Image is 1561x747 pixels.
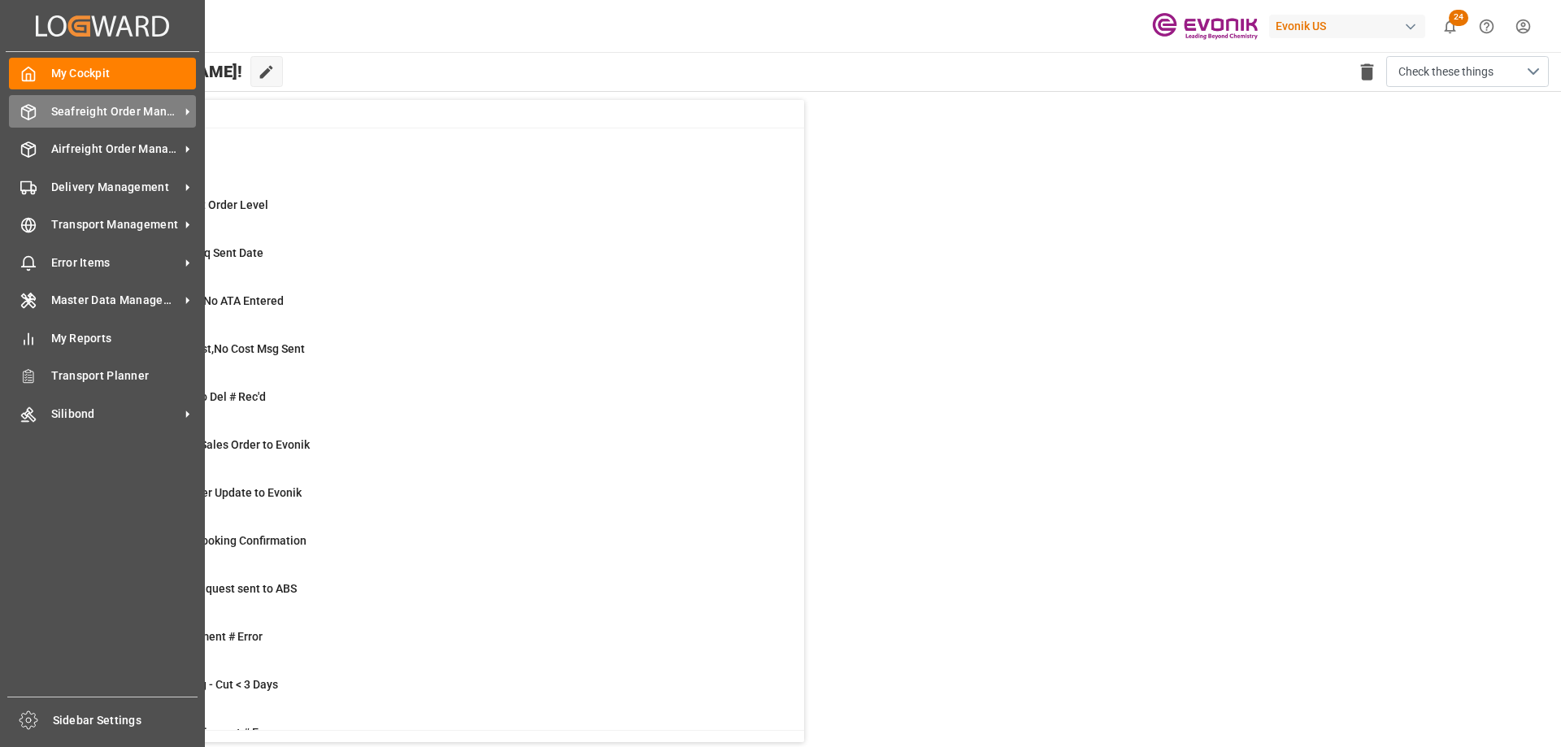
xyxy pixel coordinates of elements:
a: 0Error on Initial Sales Order to EvonikShipment [84,436,784,471]
a: 0MOT Missing at Order LevelSales Order-IVPO [84,197,784,231]
span: Error Sales Order Update to Evonik [124,486,302,499]
span: Error Items [51,254,180,271]
button: show 24 new notifications [1432,8,1468,45]
span: Seafreight Order Management [51,103,180,120]
a: 3ETD < 3 Days,No Del # Rec'dShipment [84,389,784,423]
span: Transport Management [51,216,180,233]
a: 25ETD>3 Days Past,No Cost Msg SentShipment [84,341,784,375]
a: 22TU: PGI Missing - Cut < 3 DaysTransport Unit [84,676,784,710]
span: Hello [PERSON_NAME]! [67,56,242,87]
span: Transport Planner [51,367,197,384]
span: Silibond [51,406,180,423]
a: 0Pending Bkg Request sent to ABSShipment [84,580,784,615]
span: Delivery Management [51,179,180,196]
span: My Cockpit [51,65,197,82]
div: Evonik US [1269,15,1425,38]
button: Evonik US [1269,11,1432,41]
span: ETD>3 Days Past,No Cost Msg Sent [124,342,305,355]
a: 0Error Sales Order Update to EvonikShipment [84,484,784,519]
span: My Reports [51,330,197,347]
span: Airfreight Order Management [51,141,180,158]
span: ABS: Missing Booking Confirmation [124,534,307,547]
span: Sidebar Settings [53,712,198,729]
span: Pending Bkg Request sent to ABS [124,582,297,595]
a: 2Main-Leg Shipment # ErrorShipment [84,628,784,662]
a: 12ABS: No Bkg Req Sent DateShipment [84,245,784,279]
a: 31ABS: Missing Booking ConfirmationShipment [84,532,784,567]
button: open menu [1386,56,1549,87]
a: My Cockpit [9,58,196,89]
span: 24 [1449,10,1468,26]
a: 12903allRowsDelivery [84,149,784,183]
a: My Reports [9,322,196,354]
span: Check these things [1398,63,1494,80]
a: 10ETA > 10 Days , No ATA EnteredShipment [84,293,784,327]
img: Evonik-brand-mark-Deep-Purple-RGB.jpeg_1700498283.jpeg [1152,12,1258,41]
button: Help Center [1468,8,1505,45]
a: Transport Planner [9,360,196,392]
span: Error on Initial Sales Order to Evonik [124,438,310,451]
span: Master Data Management [51,292,180,309]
